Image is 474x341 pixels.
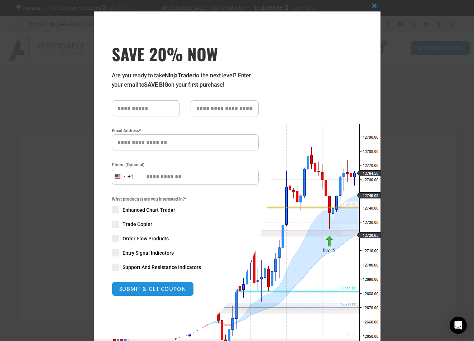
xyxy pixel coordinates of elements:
span: Entry Signal Indicators [123,249,174,256]
span: Enhanced Chart Trader [123,206,175,213]
div: +1 [128,172,135,182]
div: Open Intercom Messenger [450,317,467,334]
label: Enhanced Chart Trader [112,206,259,213]
span: Order Flow Products [123,235,169,242]
strong: NinjaTrader [165,72,194,79]
label: Phone (Optional) [112,161,259,168]
label: Email Address [112,127,259,134]
label: Order Flow Products [112,235,259,242]
label: Support And Resistance Indicators [112,264,259,271]
label: Trade Copier [112,221,259,228]
button: SUBMIT & GET COUPON [112,282,194,296]
p: Are you ready to take to the next level? Enter your email to on your first purchase! [112,71,259,90]
strong: SAVE BIG [144,81,168,88]
h3: SAVE 20% NOW [112,44,259,64]
span: Support And Resistance Indicators [123,264,201,271]
button: Selected country [112,169,135,185]
span: Trade Copier [123,221,152,228]
label: Entry Signal Indicators [112,249,259,256]
span: What product(s) are you interested in? [112,196,259,203]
